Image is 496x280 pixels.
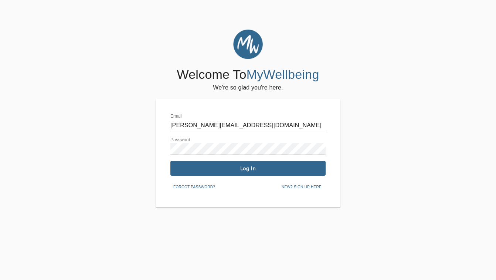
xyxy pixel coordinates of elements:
[247,67,319,81] span: MyWellbeing
[170,114,182,119] label: Email
[170,182,218,193] button: Forgot password?
[177,67,319,82] h4: Welcome To
[279,182,326,193] button: New? Sign up here.
[233,30,263,59] img: MyWellbeing
[170,161,326,176] button: Log In
[170,138,190,142] label: Password
[282,184,323,190] span: New? Sign up here.
[173,184,215,190] span: Forgot password?
[213,82,283,93] h6: We're so glad you're here.
[173,165,323,172] span: Log In
[170,183,218,189] a: Forgot password?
